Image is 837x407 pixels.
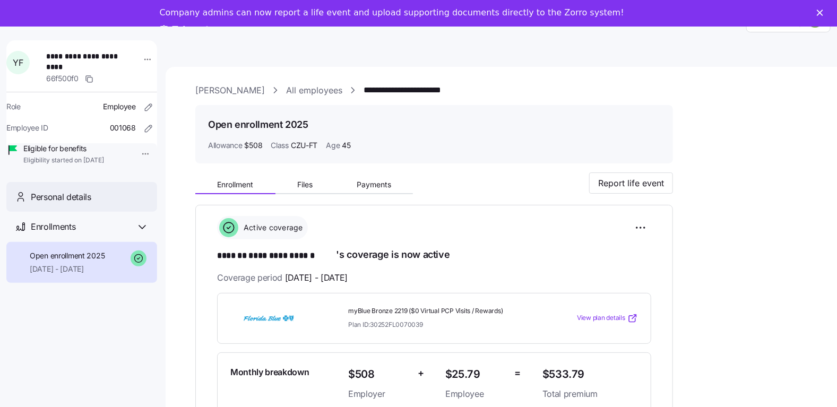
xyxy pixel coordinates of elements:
[577,313,638,324] a: View plan details
[515,366,521,381] span: =
[217,271,348,284] span: Coverage period
[208,118,308,131] h1: Open enrollment 2025
[195,84,265,97] a: [PERSON_NAME]
[30,250,105,261] span: Open enrollment 2025
[13,58,23,67] span: Y F
[46,73,79,84] span: 66f500f0
[357,181,391,188] span: Payments
[445,387,506,401] span: Employee
[542,387,638,401] span: Total premium
[23,143,104,154] span: Eligible for benefits
[342,140,350,151] span: 45
[230,366,309,379] span: Monthly breakdown
[286,84,342,97] a: All employees
[217,181,253,188] span: Enrollment
[208,140,242,151] span: Allowance
[23,156,104,165] span: Eligibility started on [DATE]
[598,177,664,189] span: Report life event
[297,181,313,188] span: Files
[589,172,673,194] button: Report life event
[160,7,624,18] div: Company admins can now report a life event and upload supporting documents directly to the Zorro ...
[31,190,91,204] span: Personal details
[110,123,136,133] span: 001068
[418,366,424,381] span: +
[348,387,409,401] span: Employer
[244,140,262,151] span: $508
[271,140,289,151] span: Class
[445,366,506,383] span: $25.79
[160,24,226,36] a: Take a tour
[348,320,423,329] span: Plan ID: 30252FL0070039
[291,140,317,151] span: CZU-FT
[542,366,638,383] span: $533.79
[348,366,409,383] span: $508
[230,306,307,331] img: Florida Blue
[31,220,75,233] span: Enrollments
[6,101,21,112] span: Role
[285,271,348,284] span: [DATE] - [DATE]
[6,123,48,133] span: Employee ID
[817,10,827,16] div: Close
[577,313,625,323] span: View plan details
[240,222,303,233] span: Active coverage
[103,101,136,112] span: Employee
[30,264,105,274] span: [DATE] - [DATE]
[348,307,534,316] span: myBlue Bronze 2219 ($0 Virtual PCP Visits / Rewards)
[326,140,340,151] span: Age
[217,248,651,263] h1: 's coverage is now active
